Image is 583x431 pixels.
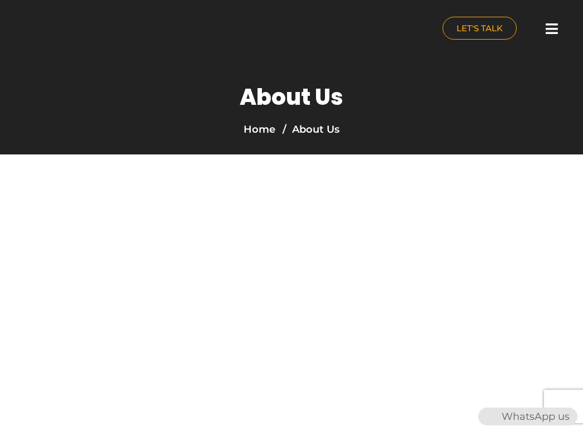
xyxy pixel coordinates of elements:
[6,6,286,54] a: nuance-qatar_logo
[478,410,577,423] a: WhatsAppWhatsApp us
[240,84,343,110] h1: About Us
[479,408,497,425] img: WhatsApp
[6,6,99,54] img: nuance-qatar_logo
[244,123,275,135] a: Home
[478,408,577,425] div: WhatsApp us
[456,24,503,32] span: LET'S TALK
[443,17,517,40] a: LET'S TALK
[280,122,339,137] li: About Us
